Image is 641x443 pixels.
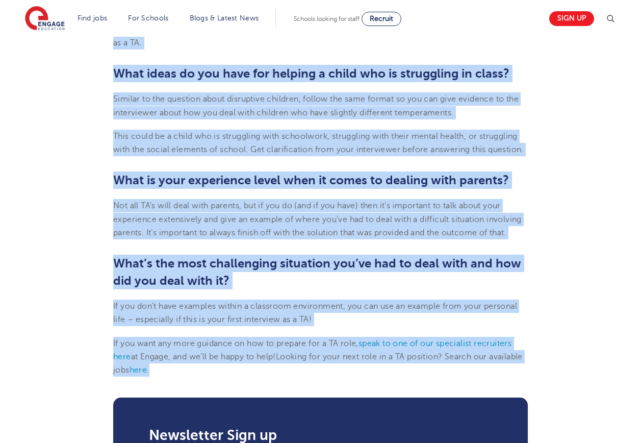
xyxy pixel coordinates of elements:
[113,352,523,375] span: Looking for your next role in a TA position? Search our available jobs
[113,339,511,361] span: If you want any more guidance on how to prepare for a TA role, at Engage, and we’ll be happy to h...
[113,256,521,288] b: What’s the most challenging situation you’ve had to deal with and how did you deal with it?
[78,14,108,22] a: Find jobs
[294,15,360,22] span: Schools looking for staff
[113,201,522,237] span: Not all TA’s will deal with parents, but if you do (and if you have) then it’s important to talk ...
[147,365,149,375] span: .
[25,6,65,32] img: Engage Education
[149,428,492,442] h3: Newsletter Sign up
[113,173,509,187] b: What is your experience level when it comes to dealing with parents?
[113,302,517,324] span: If you don’t have examples within a classroom environment, you can use an example from your perso...
[113,66,509,81] b: What ideas do you have for helping a child who is struggling in class?
[190,14,259,22] a: Blogs & Latest News
[370,15,393,22] span: Recruit
[130,365,147,375] a: here
[128,14,168,22] a: For Schools
[549,11,594,26] a: Sign up
[362,12,401,26] a: Recruit
[113,132,524,154] span: This could be a child who is struggling with schoolwork, struggling with their mental health, or ...
[113,94,519,117] span: Similar to the question about disruptive children, follow the same format so you can give evidenc...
